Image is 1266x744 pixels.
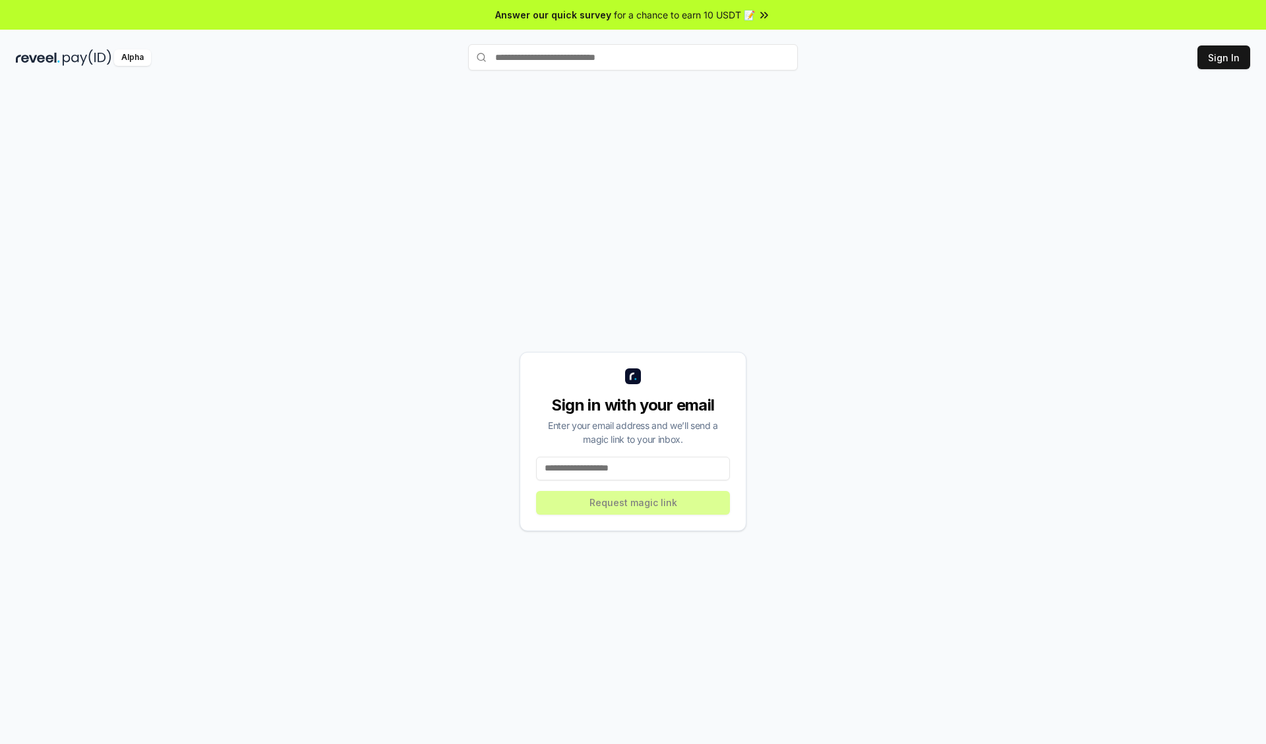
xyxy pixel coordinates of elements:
div: Alpha [114,49,151,66]
span: for a chance to earn 10 USDT 📝 [614,8,755,22]
div: Enter your email address and we’ll send a magic link to your inbox. [536,418,730,446]
span: Answer our quick survey [495,8,611,22]
img: logo_small [625,368,641,384]
img: reveel_dark [16,49,60,66]
img: pay_id [63,49,111,66]
div: Sign in with your email [536,395,730,416]
button: Sign In [1197,45,1250,69]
